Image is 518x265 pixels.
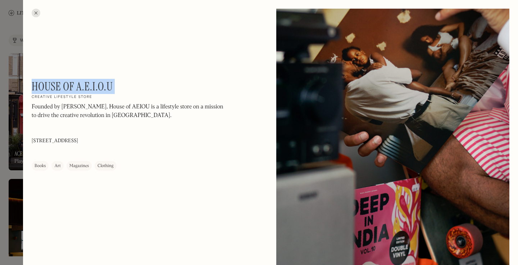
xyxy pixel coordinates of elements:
[54,162,60,170] div: Art
[32,95,92,100] h2: Creative lifestyle store
[32,80,113,93] h1: House of A.E.I.O.U
[32,148,78,156] p: ‍
[32,137,78,145] p: [STREET_ADDRESS]
[32,103,226,120] p: Founded by [PERSON_NAME], House of AEIOU is a lifestyle store on a mission to drive the creative ...
[97,162,113,170] div: Clothing
[32,123,226,132] p: ‍
[69,162,89,170] div: Magazines
[35,162,46,170] div: Books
